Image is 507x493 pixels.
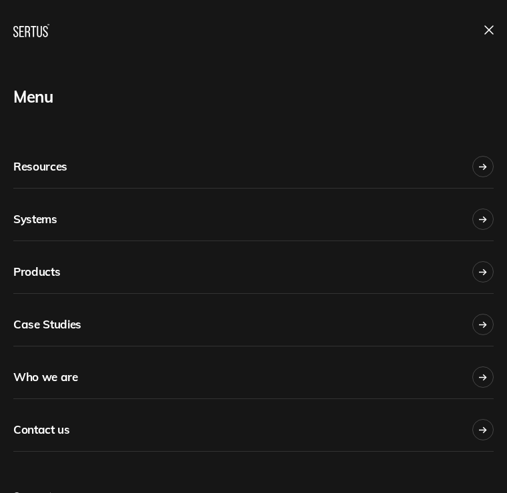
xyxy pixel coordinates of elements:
[13,399,494,452] a: Contact us
[13,241,494,294] a: Products
[13,257,60,286] div: Products
[13,346,494,399] a: Who we are
[13,415,70,444] div: Contact us
[13,294,494,346] a: Case Studies
[13,205,57,234] div: Systems
[13,310,81,339] div: Case Studies
[13,136,494,189] a: Resources
[440,429,507,493] iframe: Chat Widget
[13,189,494,241] a: Systems
[13,81,494,112] div: Menu
[13,152,67,181] div: Resources
[13,362,78,392] div: Who we are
